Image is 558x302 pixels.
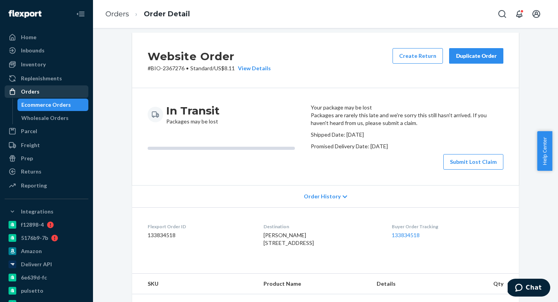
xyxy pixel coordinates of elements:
[529,6,544,22] button: Open account menu
[21,274,47,281] div: 6e639d-fc
[21,247,42,255] div: Amazon
[393,48,443,64] button: Create Return
[5,72,88,85] a: Replenishments
[455,274,519,294] th: Qty
[263,232,314,246] span: [PERSON_NAME] [STREET_ADDRESS]
[392,232,420,238] a: 133834518
[508,279,550,298] iframe: Opens a widget where you can chat to one of our agents
[17,112,89,124] a: Wholesale Orders
[449,48,503,64] button: Duplicate Order
[263,223,379,230] dt: Destination
[21,287,43,295] div: pulsetto
[5,285,88,297] a: pulsetto
[5,179,88,192] a: Reporting
[392,223,503,230] dt: Buyer Order Tracking
[21,208,53,215] div: Integrations
[304,193,341,200] span: Order History
[21,114,69,122] div: Wholesale Orders
[21,88,40,95] div: Orders
[443,154,503,170] button: Submit Lost Claim
[21,182,47,189] div: Reporting
[21,221,44,229] div: f12898-4
[21,75,62,82] div: Replenishments
[166,104,220,118] h3: In Transit
[5,245,88,257] a: Amazon
[5,165,88,178] a: Returns
[144,10,190,18] a: Order Detail
[311,104,503,111] header: Your package may be lost
[99,3,196,26] ol: breadcrumbs
[311,142,503,150] p: Promised Delivery Date: [DATE]
[456,52,497,60] div: Duplicate Order
[5,85,88,98] a: Orders
[5,125,88,137] a: Parcel
[311,131,503,139] p: Shipped Date: [DATE]
[148,48,271,64] h2: Website Order
[148,231,251,239] dd: 133834518
[190,65,212,71] span: Standard
[9,10,41,18] img: Flexport logo
[21,260,52,268] div: Deliverr API
[5,232,88,244] a: 5176b9-7b
[21,33,36,41] div: Home
[5,44,88,57] a: Inbounds
[5,205,88,218] button: Integrations
[132,274,257,294] th: SKU
[494,6,510,22] button: Open Search Box
[148,223,251,230] dt: Flexport Order ID
[21,168,41,175] div: Returns
[537,131,552,171] button: Help Center
[21,47,45,54] div: Inbounds
[5,258,88,271] a: Deliverr API
[311,111,503,127] p: Packages are rarely this late and we're sorry this still hasn't arrived. If you haven't heard fro...
[5,31,88,43] a: Home
[21,127,37,135] div: Parcel
[5,219,88,231] a: f12898-4
[166,104,220,125] div: Packages may be lost
[21,234,48,242] div: 5176b9-7b
[370,274,456,294] th: Details
[105,10,129,18] a: Orders
[5,58,88,71] a: Inventory
[21,141,40,149] div: Freight
[21,61,46,68] div: Inventory
[5,139,88,151] a: Freight
[5,152,88,165] a: Prep
[511,6,527,22] button: Open notifications
[5,271,88,284] a: 6e639d-fc
[73,6,88,22] button: Close Navigation
[257,274,370,294] th: Product Name
[186,65,189,71] span: •
[235,64,271,72] button: View Details
[21,101,71,109] div: Ecommerce Orders
[17,99,89,111] a: Ecommerce Orders
[148,64,271,72] p: # BIO-2367276 / US$8.11
[21,154,33,162] div: Prep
